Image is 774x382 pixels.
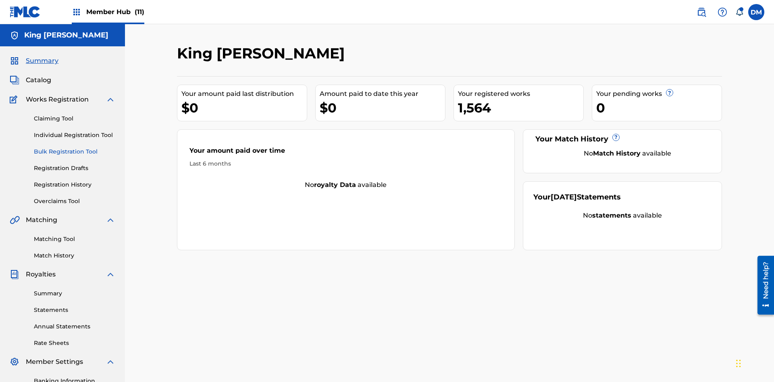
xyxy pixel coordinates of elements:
[34,131,115,139] a: Individual Registration Tool
[320,89,445,99] div: Amount paid to date this year
[10,6,41,18] img: MLC Logo
[714,4,730,20] div: Help
[596,99,722,117] div: 0
[748,4,764,20] div: User Menu
[458,99,583,117] div: 1,564
[10,75,51,85] a: CatalogCatalog
[34,181,115,189] a: Registration History
[181,89,307,99] div: Your amount paid last distribution
[181,99,307,117] div: $0
[10,56,58,66] a: SummarySummary
[34,289,115,298] a: Summary
[533,192,621,203] div: Your Statements
[736,351,741,376] div: Drag
[10,215,20,225] img: Matching
[533,134,712,145] div: Your Match History
[734,343,774,382] iframe: Chat Widget
[10,270,19,279] img: Royalties
[666,89,673,96] span: ?
[34,197,115,206] a: Overclaims Tool
[106,357,115,367] img: expand
[34,164,115,172] a: Registration Drafts
[592,212,631,219] strong: statements
[314,181,356,189] strong: royalty data
[72,7,81,17] img: Top Rightsholders
[593,149,641,157] strong: Match History
[177,44,349,62] h2: King [PERSON_NAME]
[135,8,144,16] span: (11)
[543,149,712,158] div: No available
[718,7,727,17] img: help
[26,95,89,104] span: Works Registration
[10,95,20,104] img: Works Registration
[86,7,144,17] span: Member Hub
[735,8,743,16] div: Notifications
[551,193,577,201] span: [DATE]
[177,180,514,190] div: No available
[106,95,115,104] img: expand
[34,251,115,260] a: Match History
[34,339,115,347] a: Rate Sheets
[189,160,502,168] div: Last 6 months
[596,89,722,99] div: Your pending works
[34,322,115,331] a: Annual Statements
[613,134,619,141] span: ?
[34,147,115,156] a: Bulk Registration Tool
[10,75,19,85] img: Catalog
[320,99,445,117] div: $0
[10,56,19,66] img: Summary
[26,357,83,367] span: Member Settings
[189,146,502,160] div: Your amount paid over time
[26,215,57,225] span: Matching
[24,31,108,40] h5: King McTesterson
[106,215,115,225] img: expand
[697,7,706,17] img: search
[106,270,115,279] img: expand
[10,31,19,40] img: Accounts
[26,270,56,279] span: Royalties
[34,235,115,243] a: Matching Tool
[10,357,19,367] img: Member Settings
[751,253,774,319] iframe: Resource Center
[26,56,58,66] span: Summary
[693,4,709,20] a: Public Search
[34,306,115,314] a: Statements
[458,89,583,99] div: Your registered works
[26,75,51,85] span: Catalog
[533,211,712,220] div: No available
[34,114,115,123] a: Claiming Tool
